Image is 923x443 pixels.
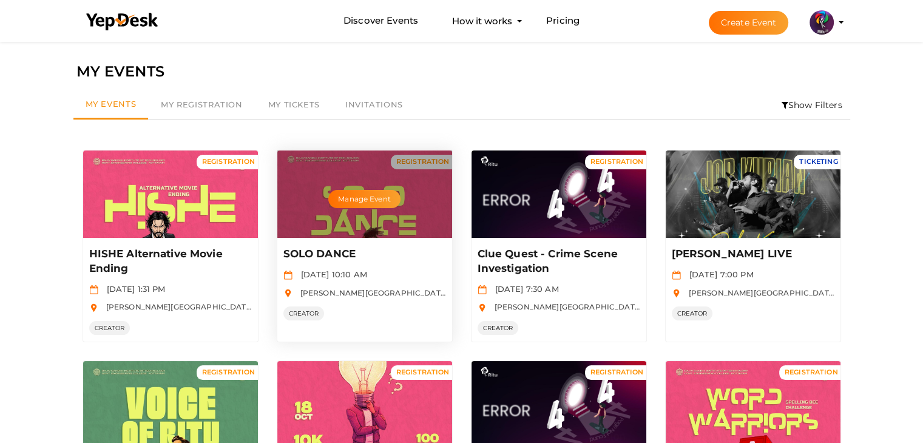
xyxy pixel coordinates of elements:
button: Manage Event [328,190,400,208]
span: CREATOR [89,321,130,335]
p: HISHE Alternative Movie Ending [89,247,249,276]
a: Invitations [333,91,416,119]
img: location.svg [283,289,292,298]
span: [PERSON_NAME][GEOGRAPHIC_DATA], [GEOGRAPHIC_DATA], [GEOGRAPHIC_DATA], [GEOGRAPHIC_DATA], [GEOGRAP... [100,302,603,311]
img: calendar.svg [283,271,292,280]
img: calendar.svg [89,285,98,294]
a: My Events [73,91,149,120]
a: Discover Events [343,10,418,32]
span: [DATE] 7:30 AM [489,284,559,294]
span: CREATOR [283,306,325,320]
span: CREATOR [672,306,713,320]
div: MY EVENTS [76,60,847,83]
span: [PERSON_NAME][GEOGRAPHIC_DATA], [GEOGRAPHIC_DATA], [GEOGRAPHIC_DATA], [GEOGRAPHIC_DATA], [GEOGRAP... [294,288,797,297]
img: location.svg [672,289,681,298]
img: calendar.svg [478,285,487,294]
a: My Tickets [255,91,333,119]
span: CREATOR [478,321,519,335]
img: calendar.svg [672,271,681,280]
span: My Registration [161,100,242,109]
span: My Events [86,99,137,109]
li: Show Filters [774,91,850,119]
span: [DATE] 10:10 AM [295,269,367,279]
a: Pricing [546,10,580,32]
span: Invitations [345,100,403,109]
img: location.svg [478,303,487,313]
button: How it works [448,10,516,32]
p: SOLO DANCE [283,247,443,262]
span: My Tickets [268,100,320,109]
span: [DATE] 1:31 PM [101,284,166,294]
img: 5BK8ZL5P_small.png [810,10,834,35]
p: Clue Quest - Crime Scene Investigation [478,247,637,276]
button: Create Event [709,11,789,35]
a: My Registration [148,91,255,119]
p: [PERSON_NAME] LIVE [672,247,831,262]
span: [DATE] 7:00 PM [683,269,754,279]
img: location.svg [89,303,98,313]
